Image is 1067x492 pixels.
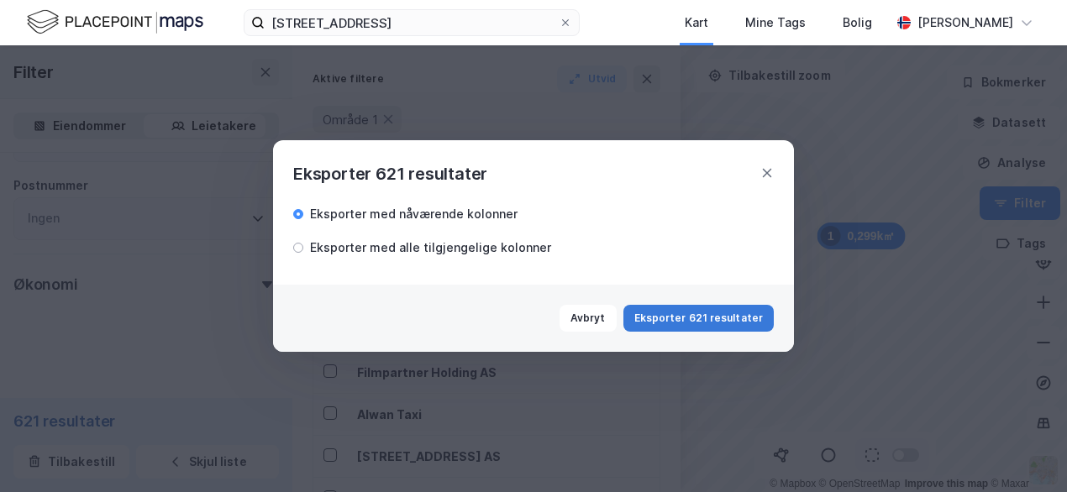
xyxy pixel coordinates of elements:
button: Avbryt [560,305,617,332]
iframe: Chat Widget [983,411,1067,492]
div: Bolig [843,13,872,33]
div: Eksporter med alle tilgjengelige kolonner [310,238,551,258]
div: Eksporter med nåværende kolonner [310,204,518,224]
button: Eksporter 621 resultater [623,305,774,332]
div: Kart [685,13,708,33]
img: logo.f888ab2527a4732fd821a326f86c7f29.svg [27,8,203,37]
div: Eksporter 621 resultater [293,160,487,187]
div: [PERSON_NAME] [917,13,1013,33]
div: Kontrollprogram for chat [983,411,1067,492]
div: Mine Tags [745,13,806,33]
input: Søk på adresse, matrikkel, gårdeiere, leietakere eller personer [265,10,559,35]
